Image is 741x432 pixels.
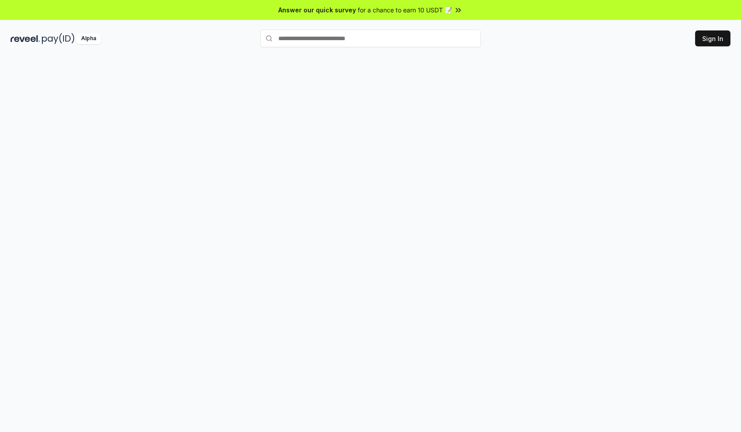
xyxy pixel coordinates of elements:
[11,33,40,44] img: reveel_dark
[358,5,452,15] span: for a chance to earn 10 USDT 📝
[42,33,75,44] img: pay_id
[76,33,101,44] div: Alpha
[695,30,730,46] button: Sign In
[278,5,356,15] span: Answer our quick survey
